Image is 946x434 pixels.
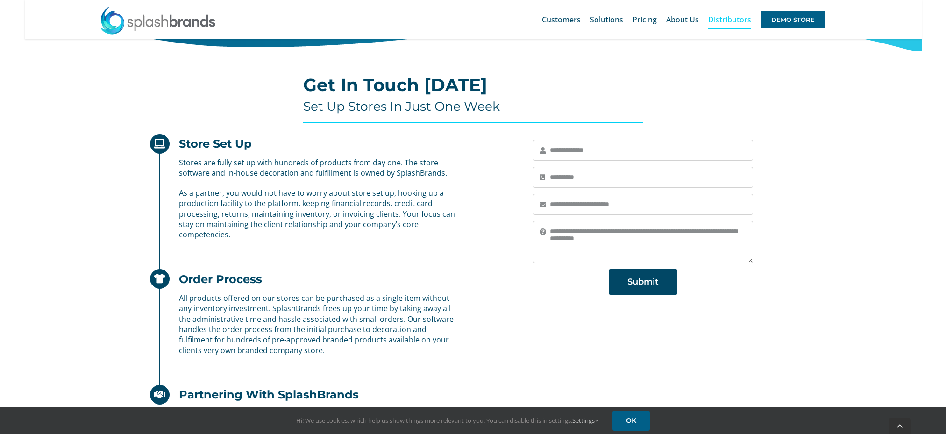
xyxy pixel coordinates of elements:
span: Distributors [708,16,751,23]
a: Pricing [633,5,657,35]
a: OK [612,411,650,431]
span: Pricing [633,16,657,23]
span: Hi! We use cookies, which help us show things more relevant to you. You can disable this in setti... [296,416,598,425]
h4: Set Up Stores In Just One Week [303,99,643,114]
h2: Store Set Up [179,137,252,150]
p: Stores are fully set up with hundreds of products from day one. The store software and in-house d... [179,157,456,178]
a: Customers [542,5,581,35]
a: Settings [572,416,598,425]
button: Submit [609,269,677,295]
a: DEMO STORE [761,5,825,35]
nav: Main Menu Sticky [542,5,825,35]
span: Solutions [590,16,623,23]
span: About Us [666,16,699,23]
span: Customers [542,16,581,23]
h2: Order Process [179,272,262,286]
p: All products offered on our stores can be purchased as a single item without any inventory invest... [179,293,456,356]
a: Distributors [708,5,751,35]
h2: Get In Touch [DATE] [303,76,643,94]
img: SplashBrands.com Logo [100,7,216,35]
p: As a partner, you would not have to worry about store set up, hooking up a production facility to... [179,188,456,240]
h2: Partnering With SplashBrands [179,388,359,401]
span: Submit [627,277,659,287]
span: DEMO STORE [761,11,825,28]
